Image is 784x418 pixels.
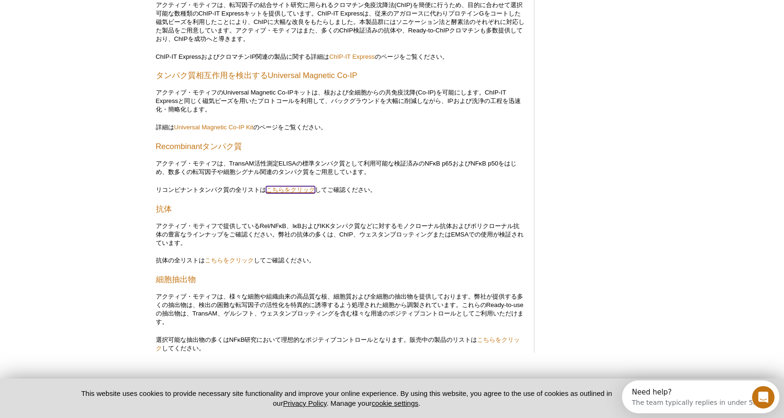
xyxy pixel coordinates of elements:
p: アクティブ・モティフは、様々な細胞や組織由来の高品質な核、細胞質および全細胞の抽出物を提供しております。弊社が提供する多くの抽出物は、検出の困難な転写因子の活性化を特異的に誘導するよう処理された... [156,292,525,326]
div: Need help? [10,8,137,16]
p: アクティブ・モティフは、転写因子の結合サイト研究に用られるクロマチン免疫沈降法(ChIP)を簡便に行うため、目的に合わせて選択可能な数種類のChIP-IT Expressキットを提供しています。... [156,1,525,43]
iframe: Intercom live chat discovery launcher [622,380,779,413]
a: Universal Magnetic Co-IP Kit [174,124,253,131]
a: 抗体 [156,204,172,215]
p: 抗体の全リストは してご確認ください。 [156,256,525,265]
div: The team typically replies in under 5m [10,16,137,25]
p: リコンビナントタンパク質の全リストは してご確認ください。 [156,186,525,194]
a: タンパク質相互作用を検出するUniversal Magnetic Co-IP [156,70,357,81]
a: こちらをクリック [205,257,254,264]
p: This website uses cookies to provide necessary site functionality and improve your online experie... [65,388,629,408]
a: 細胞抽出物 [156,274,196,285]
a: こちらをクリック [156,336,520,352]
button: cookie settings [372,399,418,407]
p: アクティブ・モティフのUniversal Magnetic Co-IPキットは、核および全細胞からの共免疫沈降(Co-IP)を可能にします。ChIP-IT Expressと同じく磁気ビーズを用い... [156,88,525,114]
a: Recombinantタンパク質 [156,141,242,152]
iframe: Intercom live chat [752,386,775,409]
a: ChIP-IT Express [329,53,375,60]
p: ChIP-IT ExpressおよびクロマチンIP関連の製品に関する詳細は のページをご覧ください。 [156,53,525,61]
a: Privacy Policy [283,399,326,407]
p: 選択可能な抽出物の多くはNFκB研究において理想的なポジティブコントロールとなります。販売中の製品のリストは してください。 [156,336,525,353]
a: こちらをクリック [266,186,315,193]
p: 詳細は のページをご覧ください。 [156,123,525,132]
p: アクティブ・モティフは、TransAM活性測定ELISAの標準タンパク質として利用可能な検証済みのNFκB p65およびNFκB p50をはじめ、数多くの転写因子や細胞シグナル関連のタンパク質を... [156,159,525,176]
p: アクティブ・モティフで提供しているRel/NFκB、IκBおよびIKKタンパク質などに対するモノクローナル抗体およびポリクローナル抗体の豊富なラインナップをご確認ください。弊社の抗体の多くは、C... [156,222,525,247]
div: Open Intercom Messenger [4,4,165,30]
